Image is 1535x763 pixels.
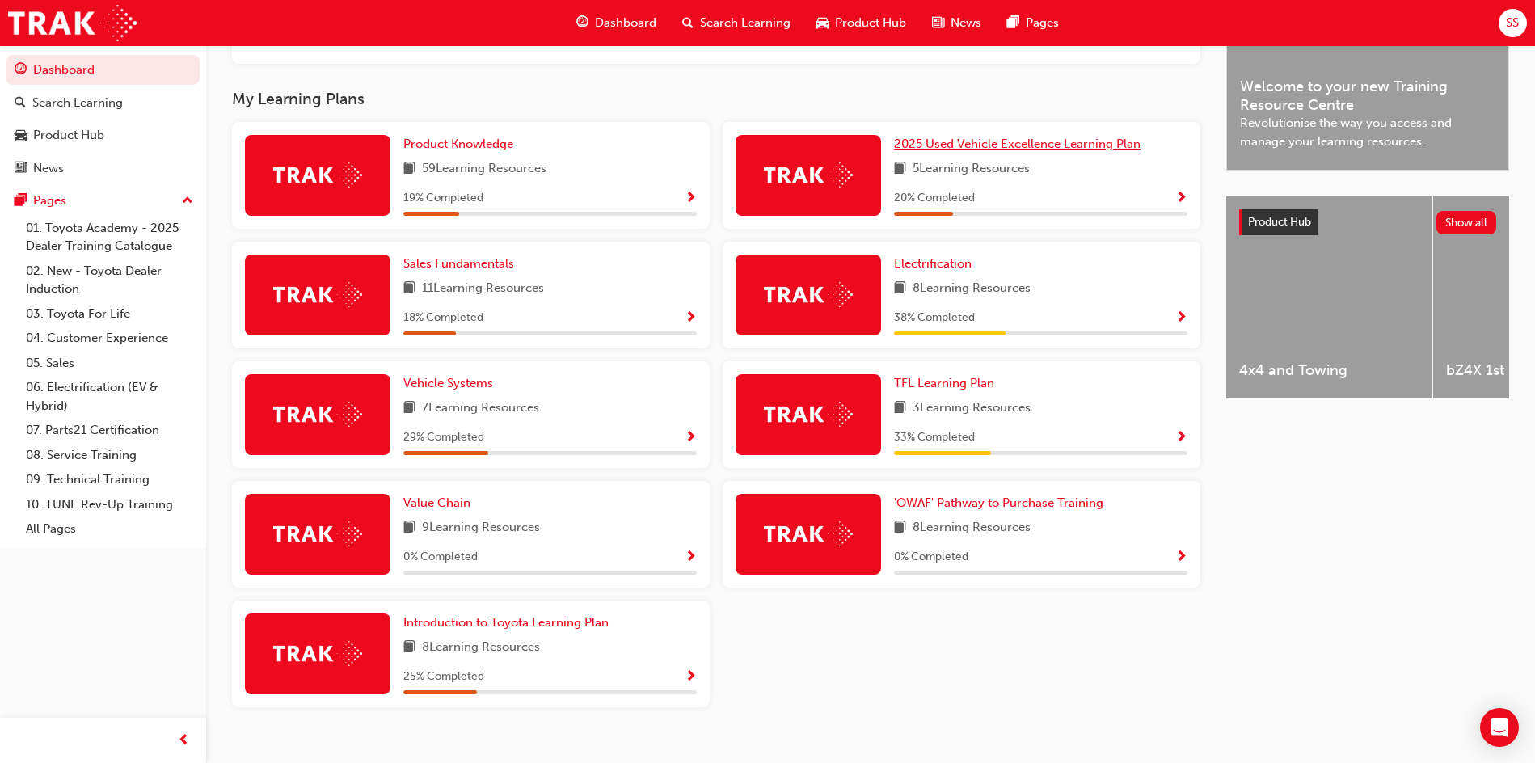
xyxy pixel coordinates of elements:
span: SS [1506,14,1519,32]
a: car-iconProduct Hub [803,6,919,40]
span: 9 Learning Resources [422,518,540,538]
span: Product Knowledge [403,137,513,151]
span: Value Chain [403,495,470,510]
span: Sales Fundamentals [403,256,514,271]
div: Search Learning [32,94,123,112]
a: 10. TUNE Rev-Up Training [19,492,200,517]
span: Show Progress [685,670,697,685]
button: Show Progress [1175,547,1187,567]
a: Vehicle Systems [403,374,500,393]
button: Pages [6,186,200,216]
a: All Pages [19,516,200,542]
span: 59 Learning Resources [422,159,546,179]
span: prev-icon [178,731,190,751]
span: Welcome to your new Training Resource Centre [1240,78,1495,114]
span: book-icon [403,398,415,419]
a: Product Hub [6,120,200,150]
a: 4x4 and Towing [1226,196,1432,398]
a: 08. Service Training [19,443,200,468]
img: Trak [764,162,853,188]
span: book-icon [894,518,906,538]
button: SS [1499,9,1527,37]
a: 07. Parts21 Certification [19,418,200,443]
a: 09. Technical Training [19,467,200,492]
img: Trak [8,5,137,41]
span: search-icon [15,96,26,111]
button: Show Progress [685,667,697,687]
a: Introduction to Toyota Learning Plan [403,613,615,632]
button: Show Progress [685,547,697,567]
a: 02. New - Toyota Dealer Induction [19,259,200,301]
span: Product Hub [835,14,906,32]
img: Trak [764,521,853,546]
span: 11 Learning Resources [422,279,544,299]
a: 05. Sales [19,351,200,376]
span: Vehicle Systems [403,376,493,390]
img: Trak [273,282,362,307]
span: 8 Learning Resources [422,638,540,658]
button: Show Progress [685,188,697,209]
span: 8 Learning Resources [913,279,1031,299]
button: Show Progress [685,428,697,448]
span: 0 % Completed [403,548,478,567]
span: Show Progress [685,550,697,565]
span: Show Progress [685,192,697,206]
a: 2025 Used Vehicle Excellence Learning Plan [894,135,1147,154]
span: book-icon [403,159,415,179]
span: Product Hub [1248,215,1311,229]
span: Introduction to Toyota Learning Plan [403,615,609,630]
span: 5 Learning Resources [913,159,1030,179]
a: 03. Toyota For Life [19,301,200,327]
span: Show Progress [1175,192,1187,206]
span: Electrification [894,256,972,271]
span: 29 % Completed [403,428,484,447]
span: book-icon [894,398,906,419]
div: Product Hub [33,126,104,145]
span: 'OWAF' Pathway to Purchase Training [894,495,1103,510]
span: car-icon [816,13,829,33]
span: Show Progress [1175,311,1187,326]
div: Open Intercom Messenger [1480,708,1519,747]
a: guage-iconDashboard [563,6,669,40]
img: Trak [273,521,362,546]
img: Trak [273,641,362,666]
a: Product HubShow all [1239,209,1496,235]
a: Product Knowledge [403,135,520,154]
span: TFL Learning Plan [894,376,994,390]
a: 01. Toyota Academy - 2025 Dealer Training Catalogue [19,216,200,259]
span: News [951,14,981,32]
div: News [33,159,64,178]
img: Trak [764,282,853,307]
span: 19 % Completed [403,189,483,208]
span: 38 % Completed [894,309,975,327]
span: search-icon [682,13,694,33]
span: Revolutionise the way you access and manage your learning resources. [1240,114,1495,150]
a: 'OWAF' Pathway to Purchase Training [894,494,1110,512]
span: Show Progress [1175,431,1187,445]
h3: My Learning Plans [232,90,1200,108]
a: Dashboard [6,55,200,85]
span: up-icon [182,191,193,212]
a: Value Chain [403,494,477,512]
a: TFL Learning Plan [894,374,1001,393]
span: Dashboard [595,14,656,32]
button: Show Progress [685,308,697,328]
img: Trak [273,162,362,188]
span: 8 Learning Resources [913,518,1031,538]
span: book-icon [894,279,906,299]
span: 4x4 and Towing [1239,361,1419,380]
span: 0 % Completed [894,548,968,567]
a: Electrification [894,255,978,273]
span: guage-icon [576,13,588,33]
span: book-icon [403,518,415,538]
span: Pages [1026,14,1059,32]
span: guage-icon [15,63,27,78]
span: book-icon [403,279,415,299]
span: pages-icon [15,194,27,209]
span: 3 Learning Resources [913,398,1031,419]
span: 25 % Completed [403,668,484,686]
span: 2025 Used Vehicle Excellence Learning Plan [894,137,1141,151]
div: Pages [33,192,66,210]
